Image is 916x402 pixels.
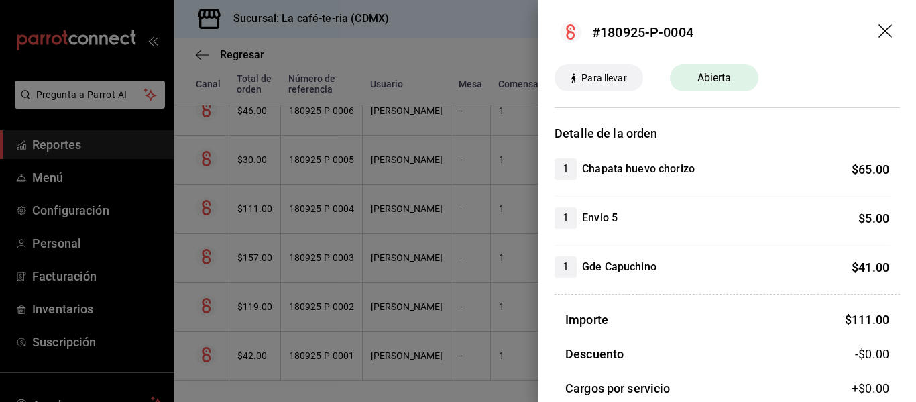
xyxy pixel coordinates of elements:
span: -$0.00 [855,345,889,363]
h3: Importe [565,311,608,329]
h3: Detalle de la orden [555,124,900,142]
div: #180925-P-0004 [592,22,693,42]
span: 1 [555,259,577,275]
h4: Envio 5 [582,210,618,226]
span: $ 111.00 [845,313,889,327]
h4: Gde Capuchino [582,259,656,275]
span: $ 41.00 [852,260,889,274]
span: 1 [555,210,577,226]
h4: Chapata huevo chorizo [582,161,695,177]
button: drag [878,24,895,40]
h3: Cargos por servicio [565,379,671,397]
span: +$ 0.00 [852,379,889,397]
span: Para llevar [576,71,632,85]
span: $ 65.00 [852,162,889,177]
span: Abierta [689,70,740,86]
span: $ 5.00 [858,211,889,225]
span: 1 [555,161,577,177]
h3: Descuento [565,345,624,363]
